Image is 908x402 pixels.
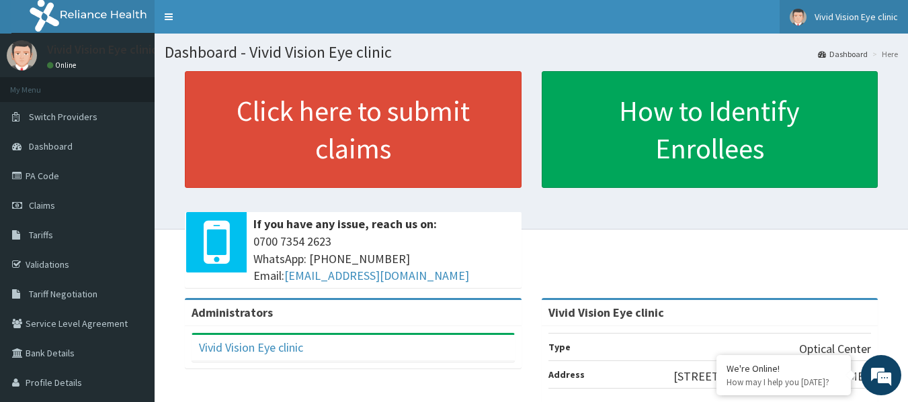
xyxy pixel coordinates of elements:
[192,305,273,320] b: Administrators
[818,48,868,60] a: Dashboard
[7,40,37,70] img: User Image
[29,111,97,123] span: Switch Providers
[29,229,53,241] span: Tariffs
[542,71,878,188] a: How to Identify Enrollees
[165,44,898,61] h1: Dashboard - Vivid Vision Eye clinic
[548,305,664,320] strong: Vivid Vision Eye clinic
[799,340,871,358] p: Optical Center
[29,288,97,300] span: Tariff Negotiation
[199,340,303,355] a: Vivid Vision Eye clinic
[29,140,73,152] span: Dashboard
[727,376,841,388] p: How may I help you today?
[253,216,437,232] b: If you have any issue, reach us on:
[47,60,79,70] a: Online
[284,268,469,283] a: [EMAIL_ADDRESS][DOMAIN_NAME]
[185,71,522,188] a: Click here to submit claims
[548,368,585,381] b: Address
[869,48,898,60] li: Here
[815,11,898,23] span: Vivid Vision Eye clinic
[727,362,841,374] div: We're Online!
[673,368,871,385] p: [STREET_ADDRESS][PERSON_NAME].
[47,44,157,56] p: Vivid Vision Eye clinic
[548,341,571,353] b: Type
[790,9,807,26] img: User Image
[253,233,515,285] span: 0700 7354 2623 WhatsApp: [PHONE_NUMBER] Email:
[29,199,55,211] span: Claims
